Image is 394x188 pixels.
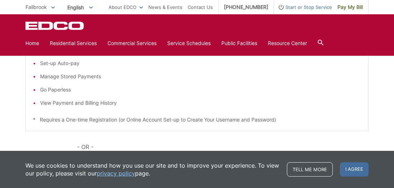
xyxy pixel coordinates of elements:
a: Commercial Services [107,39,157,47]
p: We use cookies to understand how you use our site and to improve your experience. To view our pol... [25,162,280,177]
span: Fallbrook [25,4,47,10]
li: Go Paperless [40,86,361,94]
li: Set-up Auto-pay [40,59,361,67]
p: - OR - [77,142,369,152]
a: Tell me more [287,162,333,177]
span: Pay My Bill [337,3,363,11]
p: * Requires a One-time Registration (or Online Account Set-up to Create Your Username and Password) [33,116,361,124]
a: Contact Us [188,3,213,11]
li: Manage Stored Payments [40,73,361,80]
a: EDCD logo. Return to the homepage. [25,21,85,30]
a: News & Events [148,3,182,11]
li: View Payment and Billing History [40,99,361,107]
a: Home [25,39,39,47]
a: Resource Center [268,39,307,47]
a: About EDCO [109,3,143,11]
a: Service Schedules [167,39,211,47]
a: Residential Services [50,39,97,47]
a: privacy policy [97,169,135,177]
span: English [62,1,98,13]
span: I agree [340,162,369,177]
a: Public Facilities [221,39,257,47]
